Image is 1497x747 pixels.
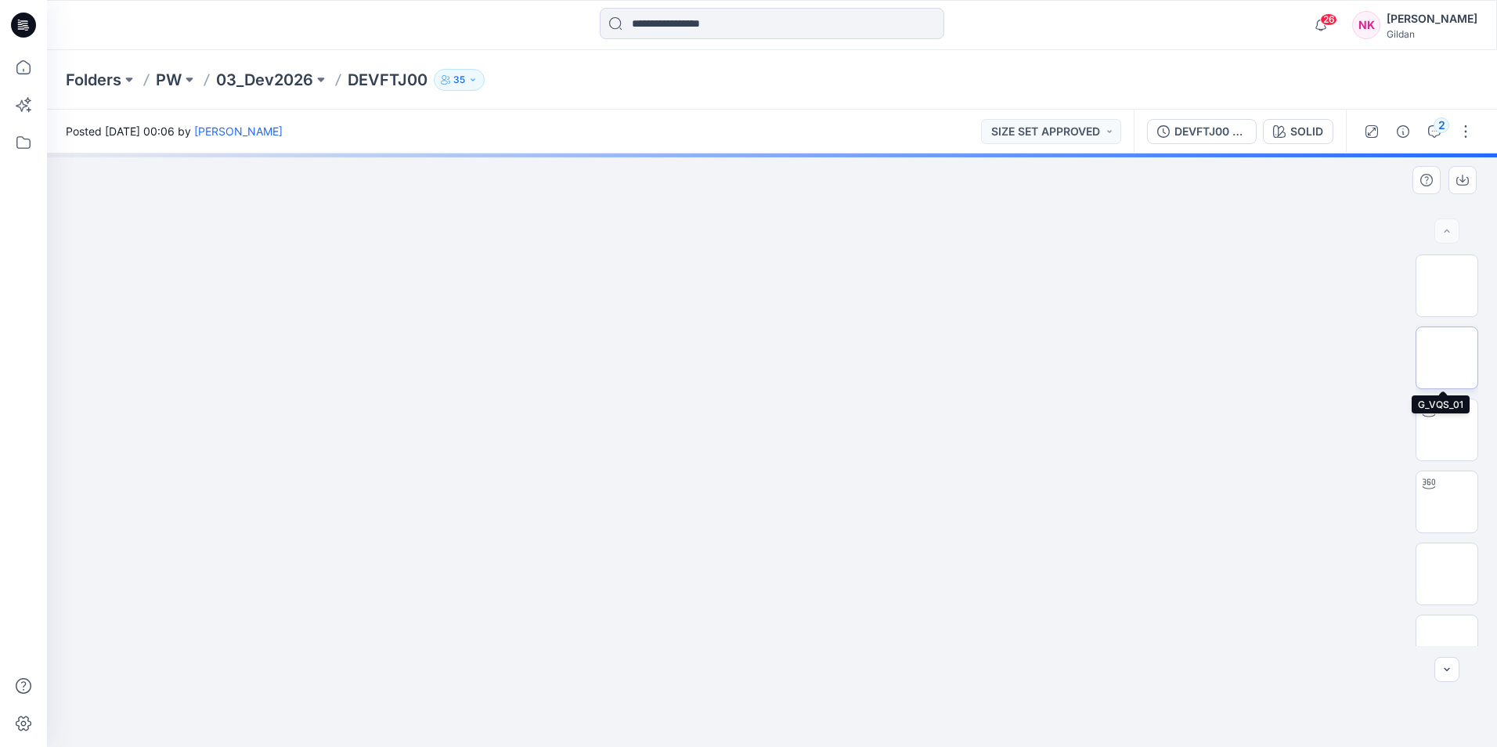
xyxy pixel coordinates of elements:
[1387,28,1477,40] div: Gildan
[216,69,313,91] a: 03_Dev2026
[1263,119,1333,144] button: SOLID
[1416,341,1477,374] img: G_VQS_01
[434,69,485,91] button: 35
[1416,558,1477,590] img: G_VQS_04
[1391,119,1416,144] button: Details
[1387,9,1477,28] div: [PERSON_NAME]
[381,215,1163,747] img: eyJhbGciOiJIUzI1NiIsImtpZCI6IjAiLCJzbHQiOiJzZXMiLCJ0eXAiOiJKV1QifQ.eyJkYXRhIjp7InR5cGUiOiJzdG9yYW...
[1416,485,1477,518] img: G_VQS_03
[1352,11,1380,39] div: NK
[66,69,121,91] a: Folders
[1416,630,1477,662] img: G_VQS_05
[1434,117,1449,133] div: 2
[1147,119,1257,144] button: DEVFTJ00 size M Before wash
[66,123,283,139] span: Posted [DATE] 00:06 by
[1422,119,1447,144] button: 2
[1320,13,1337,26] span: 26
[348,69,427,91] p: DEVFTJ00
[156,69,182,91] a: PW
[1290,123,1323,140] div: SOLID
[1416,262,1477,311] img: DEVFTJ00 SPECS 7-11-2024
[194,125,283,138] a: [PERSON_NAME]
[453,71,465,88] p: 35
[1174,123,1246,140] div: DEVFTJ00 size M Before wash
[1416,413,1477,446] img: G_VQS_02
